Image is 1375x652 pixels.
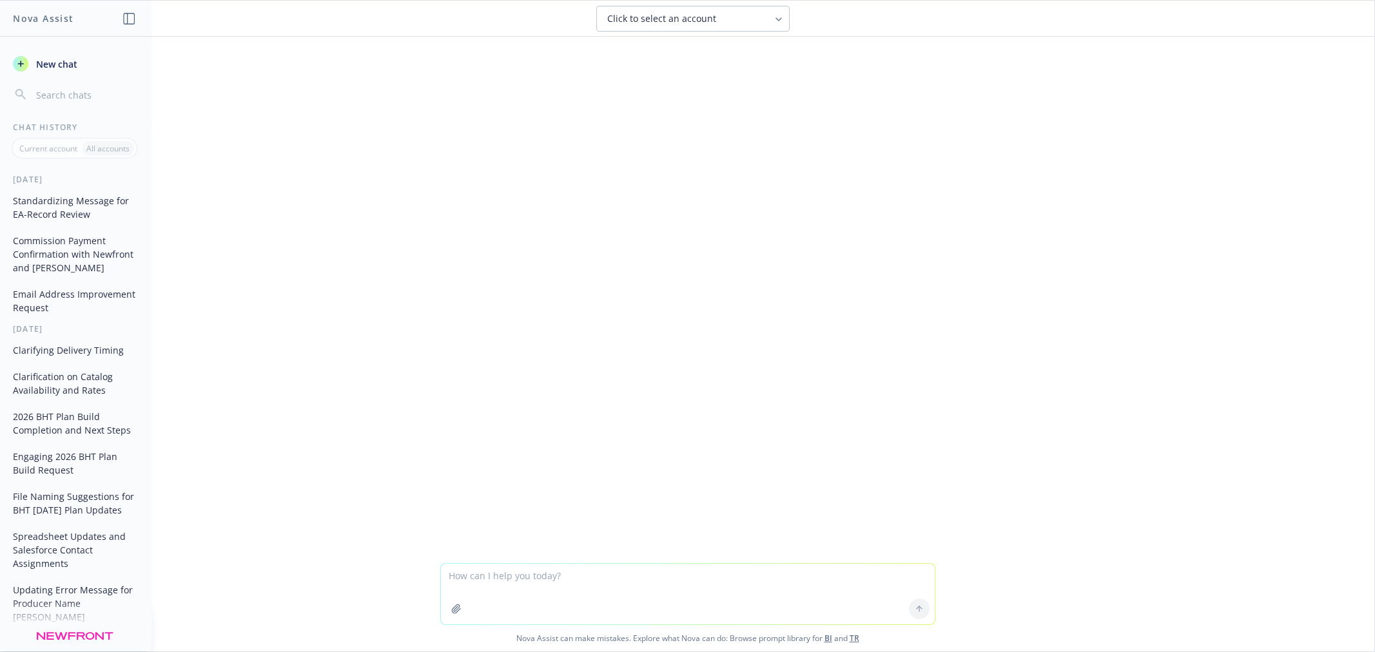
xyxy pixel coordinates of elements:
span: Nova Assist can make mistakes. Explore what Nova can do: Browse prompt library for and [6,625,1369,651]
button: New chat [8,52,141,75]
a: TR [850,633,859,644]
button: File Naming Suggestions for BHT [DATE] Plan Updates [8,486,141,521]
button: Updating Error Message for Producer Name [PERSON_NAME] [8,579,141,628]
input: Search chats [34,86,136,104]
span: Click to select an account [607,12,716,25]
button: Clarification on Catalog Availability and Rates [8,366,141,401]
button: 2026 BHT Plan Build Completion and Next Steps [8,406,141,441]
button: Email Address Improvement Request [8,283,141,318]
p: All accounts [86,143,130,154]
button: Clarifying Delivery Timing [8,340,141,361]
button: Standardizing Message for EA-Record Review [8,190,141,225]
span: New chat [34,57,77,71]
button: Click to select an account [596,6,790,32]
button: Commission Payment Confirmation with Newfront and [PERSON_NAME] [8,230,141,278]
a: BI [824,633,832,644]
p: Current account [19,143,77,154]
button: Engaging 2026 BHT Plan Build Request [8,446,141,481]
button: Spreadsheet Updates and Salesforce Contact Assignments [8,526,141,574]
h1: Nova Assist [13,12,73,25]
